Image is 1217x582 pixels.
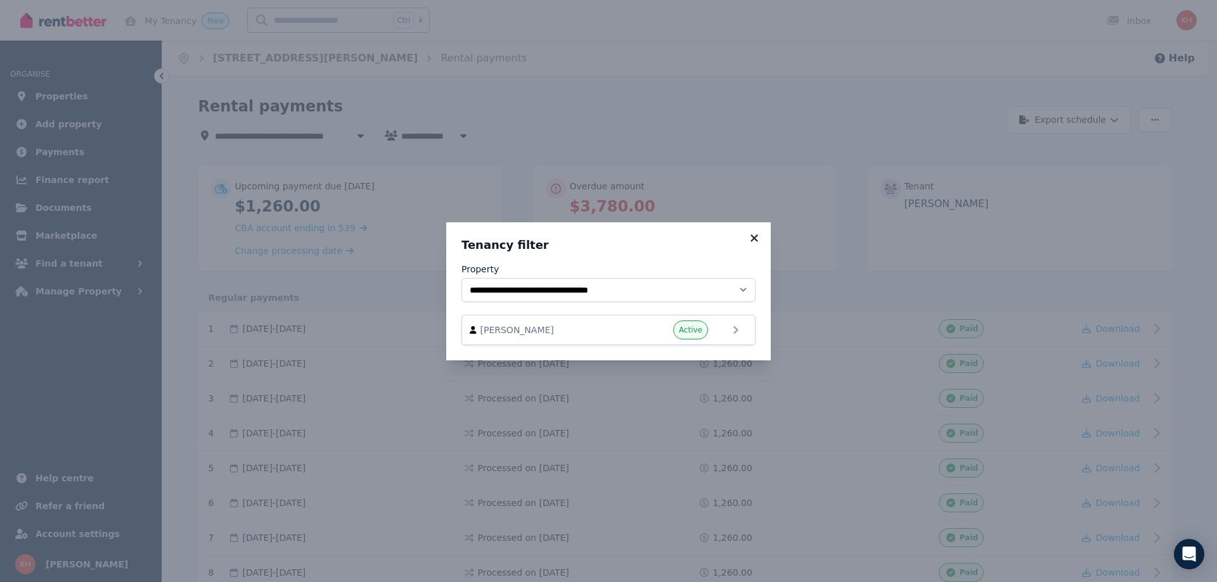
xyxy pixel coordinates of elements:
[480,324,625,336] span: [PERSON_NAME]
[679,325,702,335] span: Active
[1174,539,1204,569] div: Open Intercom Messenger
[461,315,756,345] a: [PERSON_NAME]Active
[461,263,499,275] label: Property
[461,237,756,253] h3: Tenancy filter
